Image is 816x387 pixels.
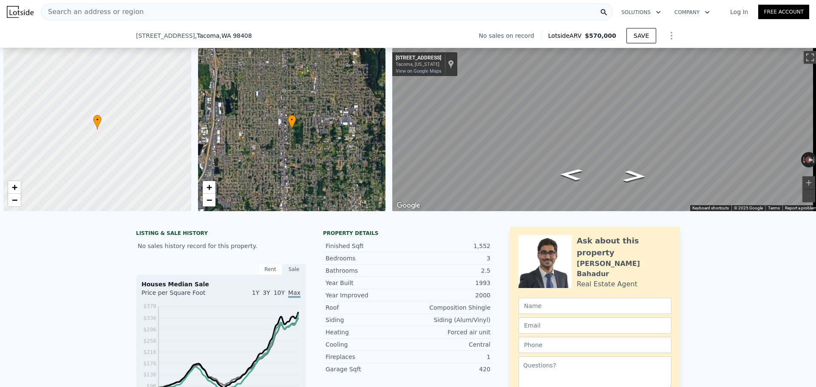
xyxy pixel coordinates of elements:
div: 1,552 [408,242,490,250]
button: Show Options [663,27,680,44]
div: Central [408,340,490,349]
div: Garage Sqft [326,365,408,373]
div: Year Built [326,279,408,287]
span: + [12,182,17,192]
a: Zoom out [8,194,21,206]
span: [STREET_ADDRESS] [136,31,195,40]
div: 1993 [408,279,490,287]
a: Zoom in [203,181,215,194]
span: 1Y [252,289,259,296]
div: Year Improved [326,291,408,299]
div: Roof [326,303,408,312]
div: Siding (Alum/Vinyl) [408,316,490,324]
img: Lotside [7,6,34,18]
div: Houses Median Sale [142,280,300,288]
span: • [93,116,102,124]
path: Go South, A St [613,168,656,185]
div: 1 [408,353,490,361]
path: Go North, A St [550,166,592,183]
tspan: $378 [143,303,156,309]
tspan: $336 [143,315,156,321]
span: − [12,195,17,205]
span: $570,000 [585,32,616,39]
span: Search an address or region [41,7,144,17]
div: Forced air unit [408,328,490,336]
input: Phone [518,337,671,353]
span: • [288,116,296,124]
a: Log In [720,8,758,16]
button: Solutions [615,5,668,20]
a: Terms (opens in new tab) [768,206,780,210]
span: , Tacoma [195,31,252,40]
a: Show location on map [448,59,454,69]
span: , WA 98408 [220,32,252,39]
div: Ask about this property [577,235,671,259]
div: Sale [282,264,306,275]
span: Lotside ARV [548,31,585,40]
div: 2000 [408,291,490,299]
a: Free Account [758,5,809,19]
tspan: $216 [143,349,156,355]
div: • [288,115,296,130]
button: Company [668,5,717,20]
span: − [206,195,212,205]
div: Tacoma, [US_STATE] [396,62,441,67]
div: [PERSON_NAME] Bahadur [577,259,671,279]
tspan: $176 [143,361,156,367]
input: Email [518,317,671,333]
a: View on Google Maps [396,68,442,74]
span: + [206,182,212,192]
button: Rotate counterclockwise [801,152,806,167]
div: Siding [326,316,408,324]
div: Property details [323,230,493,237]
div: 420 [408,365,490,373]
div: Cooling [326,340,408,349]
span: Max [288,289,300,298]
button: Zoom in [802,176,815,189]
div: Price per Square Foot [142,288,221,302]
button: Zoom out [802,189,815,202]
span: 3Y [263,289,270,296]
input: Name [518,298,671,314]
a: Zoom out [203,194,215,206]
div: • [93,115,102,130]
div: Rent [258,264,282,275]
div: LISTING & SALE HISTORY [136,230,306,238]
a: Open this area in Google Maps (opens a new window) [394,200,422,211]
div: Real Estate Agent [577,279,637,289]
span: © 2025 Google [734,206,763,210]
button: Keyboard shortcuts [692,205,729,211]
img: Google [394,200,422,211]
button: SAVE [626,28,656,43]
div: Bedrooms [326,254,408,263]
div: Bathrooms [326,266,408,275]
div: [STREET_ADDRESS] [396,55,441,62]
tspan: $256 [143,338,156,344]
div: Finished Sqft [326,242,408,250]
div: No sales history record for this property. [136,238,306,254]
div: 2.5 [408,266,490,275]
div: Heating [326,328,408,336]
div: Composition Shingle [408,303,490,312]
tspan: $296 [143,327,156,333]
a: Zoom in [8,181,21,194]
span: 10Y [274,289,285,296]
div: No sales on record [479,31,541,40]
div: 3 [408,254,490,263]
tspan: $136 [143,372,156,378]
div: Fireplaces [326,353,408,361]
